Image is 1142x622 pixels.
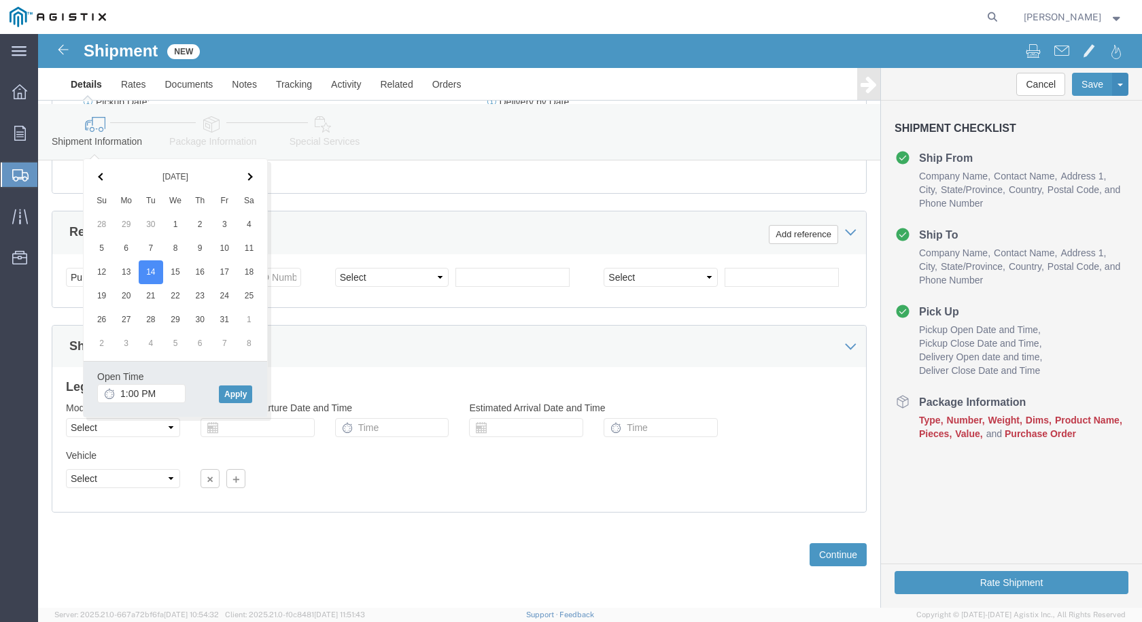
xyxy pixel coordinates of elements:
span: [DATE] 11:51:43 [314,610,365,619]
span: Julie Ceja [1024,10,1101,24]
a: Support [526,610,560,619]
img: logo [10,7,106,27]
span: Copyright © [DATE]-[DATE] Agistix Inc., All Rights Reserved [916,609,1126,621]
button: [PERSON_NAME] [1023,9,1124,25]
span: Client: 2025.21.0-f0c8481 [225,610,365,619]
span: Server: 2025.21.0-667a72bf6fa [54,610,219,619]
a: Feedback [559,610,594,619]
iframe: FS Legacy Container [38,34,1142,608]
span: [DATE] 10:54:32 [164,610,219,619]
